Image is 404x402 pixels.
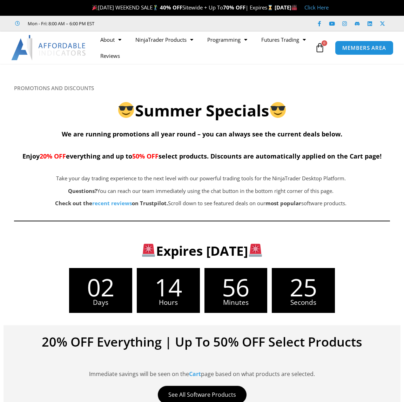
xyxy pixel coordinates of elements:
h6: PROMOTIONS AND DISCOUNTS [14,85,390,92]
span: Minutes [204,299,268,306]
span: 56 [204,275,268,299]
span: 0 [322,40,327,46]
span: 20% OFF [40,152,66,160]
span: Seconds [272,299,335,306]
span: 25 [272,275,335,299]
nav: Menu [93,32,313,64]
a: 0 [304,38,335,58]
span: 02 [69,275,132,299]
img: ⌛ [268,5,273,10]
strong: Questions? [68,187,97,194]
span: Days [69,299,132,306]
h4: 20% OFF Everything | Up To 50% OFF Select Products [14,336,390,348]
b: most popular [265,200,301,207]
a: NinjaTrader Products [128,32,200,48]
p: Immediate savings will be seen on the page based on what products are selected. [14,369,390,379]
h2: Summer Specials [14,100,390,121]
iframe: Customer reviews powered by Trustpilot [104,20,209,27]
span: 50% OFF [132,152,159,160]
span: Take your day trading experience to the next level with our powerful trading tools for the NinjaT... [56,175,346,182]
img: 🚨 [142,244,155,257]
a: Cart [189,370,201,378]
img: 🚨 [249,244,262,257]
span: We are running promotions all year round – you can always see the current deals below. [62,130,342,138]
span: MEMBERS AREA [342,45,386,51]
a: Futures Trading [254,32,313,48]
span: Hours [137,299,200,306]
span: 14 [137,275,200,299]
span: Enjoy everything and up to select products. Discounts are automatically applied on the Cart page! [22,152,382,160]
img: 😎 [118,102,134,118]
a: Reviews [93,48,127,64]
span: [DATE] WEEKEND SALE Sitewide + Up To | Expires [90,4,275,11]
h3: Expires [DATE] [4,242,400,259]
a: About [93,32,128,48]
a: Click Here [304,4,329,11]
strong: [DATE] [275,4,297,11]
strong: 40% OFF [160,4,182,11]
p: Scroll down to see featured deals on our software products. [49,199,353,208]
img: 😎 [270,102,286,118]
img: LogoAI | Affordable Indicators – NinjaTrader [11,35,87,60]
span: Mon - Fri: 8:00 AM – 6:00 PM EST [26,19,94,28]
img: 🏭 [292,5,297,10]
a: recent reviews [92,200,132,207]
a: Programming [200,32,254,48]
img: 🎉 [92,5,97,10]
p: You can reach our team immediately using the chat button in the bottom right corner of this page. [49,186,353,196]
strong: Check out the on Trustpilot. [55,200,168,207]
img: 🏌️‍♂️ [153,5,158,10]
strong: 70% OFF [223,4,245,11]
a: MEMBERS AREA [335,41,393,55]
